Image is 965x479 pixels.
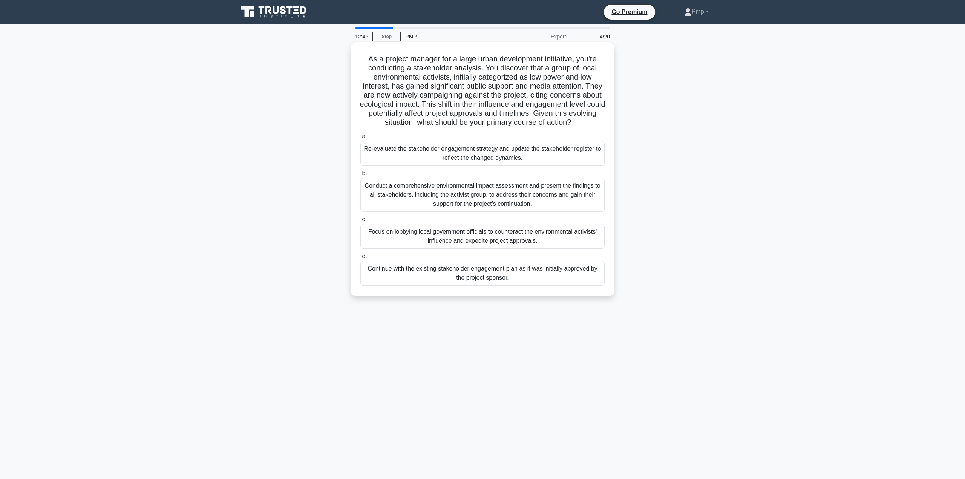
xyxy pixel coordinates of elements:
div: 12:46 [351,29,372,44]
div: Continue with the existing stakeholder engagement plan as it was initially approved by the projec... [360,261,605,286]
span: d. [362,253,367,259]
a: Stop [372,32,401,41]
div: Re-evaluate the stakeholder engagement strategy and update the stakeholder register to reflect th... [360,141,605,166]
span: b. [362,170,367,176]
div: Focus on lobbying local government officials to counteract the environmental activists' influence... [360,224,605,249]
div: Expert [504,29,570,44]
a: Go Premium [607,7,652,17]
span: a. [362,133,367,139]
div: 4/20 [570,29,614,44]
div: Conduct a comprehensive environmental impact assessment and present the findings to all stakehold... [360,178,605,212]
a: Pmp [666,4,727,19]
div: PMP [401,29,504,44]
h5: As a project manager for a large urban development initiative, you're conducting a stakeholder an... [360,54,605,127]
span: c. [362,216,366,222]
